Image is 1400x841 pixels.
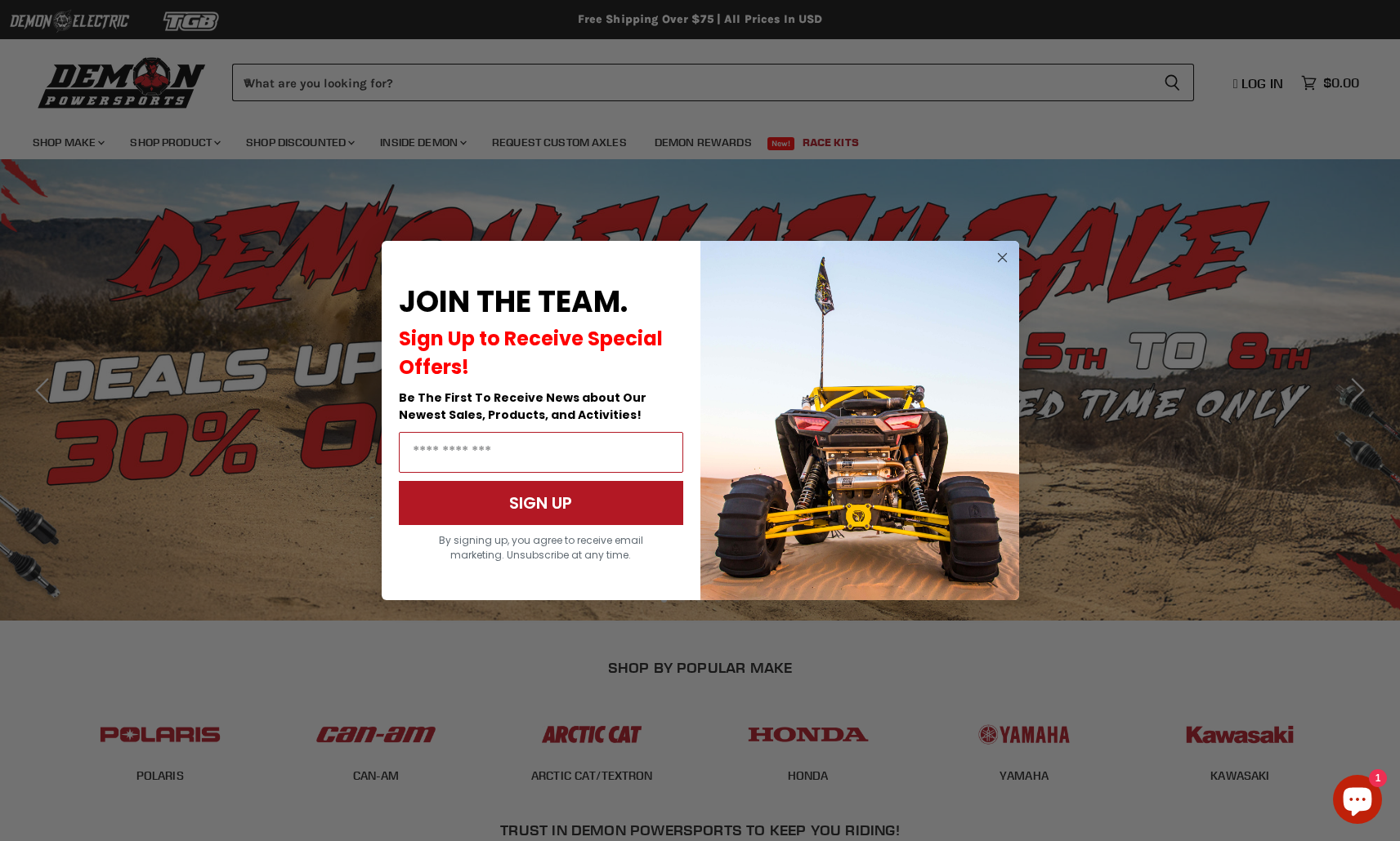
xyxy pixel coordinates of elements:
[399,481,683,525] button: SIGN UP
[399,325,663,380] span: Sign Up to Receive Special Offers!
[399,389,646,423] span: Be The First To Receive News about Our Newest Sales, Products, and Activities!
[399,432,683,473] input: Email Address
[1328,775,1387,828] inbox-online-store-chat: Shopify online store chat
[992,247,1013,268] button: Close dialog
[399,281,628,323] span: JOIN THE TEAM.
[439,533,643,562] span: By signing up, you agree to receive email marketing. Unsubscribe at any time.
[700,241,1019,600] img: a9095488-b6e7-41ba-879d-588abfab540b.jpeg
